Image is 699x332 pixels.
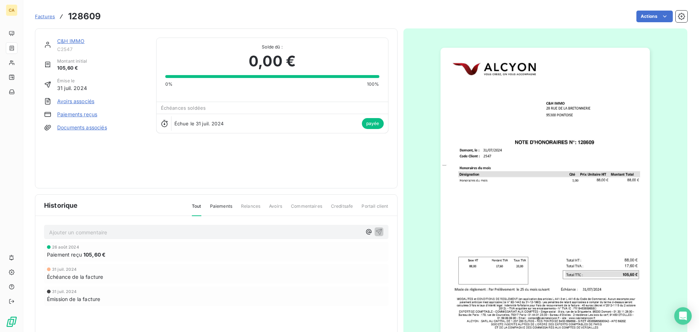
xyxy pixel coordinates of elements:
[52,267,76,272] span: 31 juil. 2024
[674,307,692,325] div: Open Intercom Messenger
[165,44,379,50] span: Solde dû :
[52,245,79,249] span: 26 août 2024
[57,98,94,105] a: Avoirs associés
[57,111,97,118] a: Paiements reçus
[291,203,322,215] span: Commentaires
[192,203,201,216] span: Tout
[636,11,673,22] button: Actions
[44,200,78,210] span: Historique
[161,105,206,111] span: Échéances soldées
[47,295,100,303] span: Émission de la facture
[57,46,147,52] span: C2547
[57,124,107,131] a: Documents associés
[52,289,76,294] span: 31 juil. 2024
[362,203,388,215] span: Portail client
[362,118,384,129] span: payée
[241,203,260,215] span: Relances
[174,121,224,126] span: Échue le 31 juil. 2024
[6,316,17,328] img: Logo LeanPay
[57,65,87,72] span: 105,60 €
[57,78,87,84] span: Émise le
[367,81,379,87] span: 100%
[165,81,173,87] span: 0%
[47,273,103,281] span: Échéance de la facture
[68,10,101,23] h3: 128609
[83,251,106,258] span: 105,60 €
[249,50,296,72] span: 0,00 €
[35,13,55,20] a: Factures
[331,203,353,215] span: Creditsafe
[210,203,232,215] span: Paiements
[57,38,84,44] a: C&H IMMO
[6,4,17,16] div: CA
[35,13,55,19] span: Factures
[57,58,87,65] span: Montant initial
[47,251,82,258] span: Paiement reçu
[57,84,87,92] span: 31 juil. 2024
[269,203,282,215] span: Avoirs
